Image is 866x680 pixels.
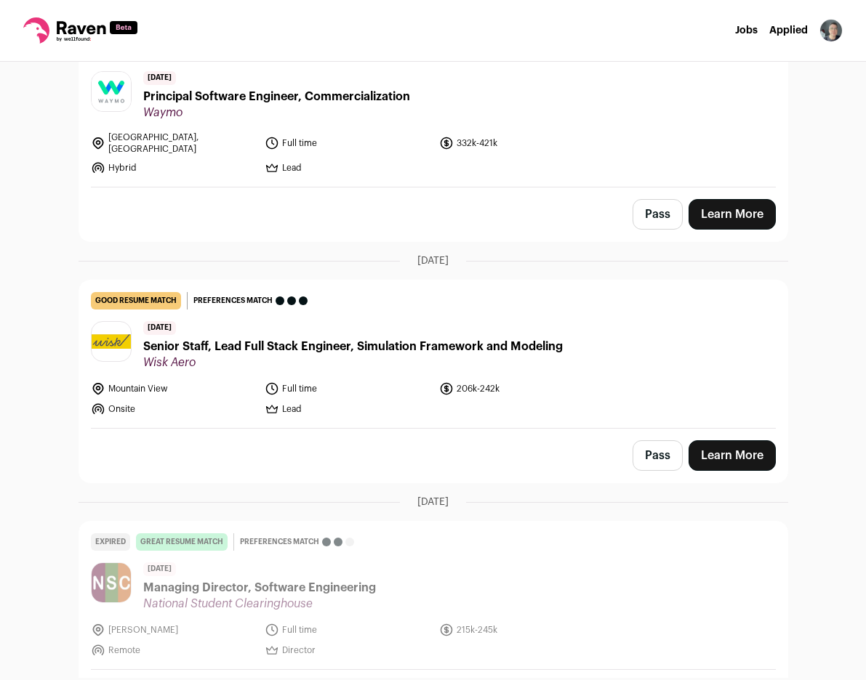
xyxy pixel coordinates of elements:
[91,381,257,396] li: Mountain View
[91,623,257,637] li: [PERSON_NAME]
[143,596,376,611] span: National Student Clearinghouse
[265,131,430,155] li: Full time
[143,562,176,576] span: [DATE]
[91,402,257,416] li: Onsite
[633,440,683,471] button: Pass
[92,334,131,348] img: 4eac355e28ce502849ff8b45beb5b3416d94905ae6b5b38943f7873c50e08772.jpg
[143,579,376,596] span: Managing Director, Software Engineering
[91,533,130,551] div: Expired
[143,88,410,105] span: Principal Software Engineer, Commercialization
[91,161,257,175] li: Hybrid
[240,535,319,549] span: Preferences match
[265,161,430,175] li: Lead
[92,72,131,111] img: 9f259bf02c4d7914b2c7bdcff63a3ec87112ff1cc6aa3d1be7e5a6a48f645f69.jpg
[143,338,563,355] span: Senior Staff, Lead Full Stack Engineer, Simulation Framework and Modeling
[79,522,787,669] a: Expired great resume match Preferences match [DATE] Managing Director, Software Engineering Natio...
[265,643,430,657] li: Director
[735,25,758,36] a: Jobs
[819,19,843,42] img: 19514210-medium_jpg
[417,495,449,509] span: [DATE]
[91,643,257,657] li: Remote
[143,71,176,85] span: [DATE]
[439,131,605,155] li: 332k-421k
[143,321,176,335] span: [DATE]
[143,105,410,120] span: Waymo
[417,254,449,268] span: [DATE]
[92,563,131,602] img: f1b8c15490df48779251a061ac6a886cc04e5826e54af224816b25032d06cef3.jpg
[265,402,430,416] li: Lead
[633,199,683,230] button: Pass
[439,381,605,396] li: 206k-242k
[689,199,776,230] a: Learn More
[689,440,776,471] a: Learn More
[265,381,430,396] li: Full time
[439,623,605,637] li: 215k-245k
[143,355,563,370] span: Wisk Aero
[79,280,787,428] a: good resume match Preferences match [DATE] Senior Staff, Lead Full Stack Engineer, Simulation Fra...
[193,294,273,308] span: Preferences match
[91,292,181,309] div: good resume match
[819,19,843,42] button: Open dropdown
[769,25,808,36] a: Applied
[91,131,257,155] li: [GEOGRAPHIC_DATA], [GEOGRAPHIC_DATA]
[136,533,228,551] div: great resume match
[265,623,430,637] li: Full time
[79,31,787,187] a: great resume match Preferences match [DATE] Principal Software Engineer, Commercialization Waymo ...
